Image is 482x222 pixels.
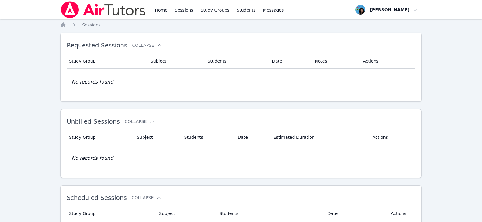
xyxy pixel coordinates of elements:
th: Date [324,206,387,221]
th: Subject [133,130,181,145]
th: Date [268,54,311,69]
button: Collapse [132,195,162,201]
a: Sessions [82,22,101,28]
th: Estimated Duration [270,130,369,145]
th: Subject [147,54,204,69]
th: Notes [311,54,359,69]
th: Actions [359,54,415,69]
th: Study Group [67,54,147,69]
th: Study Group [67,206,155,221]
nav: Breadcrumb [60,22,422,28]
span: Requested Sessions [67,42,127,49]
th: Actions [369,130,415,145]
th: Study Group [67,130,133,145]
th: Subject [155,206,216,221]
button: Collapse [132,42,162,48]
th: Students [204,54,268,69]
td: No records found [67,145,415,172]
span: Unbilled Sessions [67,118,120,125]
th: Students [216,206,324,221]
td: No records found [67,69,415,95]
img: Air Tutors [60,1,146,18]
th: Students [181,130,234,145]
span: Messages [263,7,284,13]
th: Actions [387,206,415,221]
th: Date [234,130,270,145]
button: Collapse [125,118,155,125]
span: Sessions [82,22,101,27]
span: Scheduled Sessions [67,194,127,201]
